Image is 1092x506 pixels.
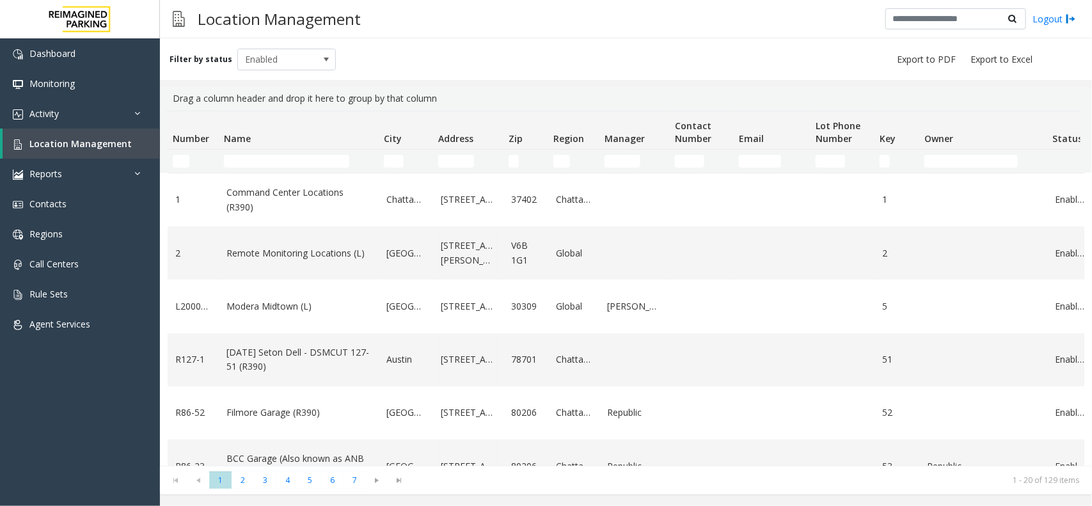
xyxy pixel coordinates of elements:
span: Page 4 [276,471,299,489]
img: pageIcon [173,3,185,35]
input: Manager Filter [605,155,640,168]
a: Chattanooga [556,193,592,207]
span: Owner [924,132,953,145]
div: Data table [160,111,1092,466]
a: Enabled [1055,299,1084,313]
a: [STREET_ADDRESS] [441,299,496,313]
a: Republic [607,459,662,473]
span: Page 5 [299,471,321,489]
td: Email Filter [734,150,811,173]
a: 1 [175,193,211,207]
span: Export to Excel [970,53,1033,66]
span: Rule Sets [29,288,68,300]
a: Enabled [1055,352,1084,367]
a: V6B 1G1 [511,239,541,267]
span: Go to the next page [366,471,388,489]
img: 'icon' [13,49,23,59]
input: Contact Number Filter [675,155,704,168]
img: 'icon' [13,320,23,330]
a: Filmore Garage (R390) [226,406,371,420]
div: Drag a column header and drop it here to group by that column [168,86,1084,111]
a: Enabled [1055,459,1084,473]
kendo-pager-info: 1 - 20 of 129 items [418,475,1079,486]
a: [STREET_ADDRESS] [441,459,496,473]
span: Call Centers [29,258,79,270]
input: Region Filter [553,155,570,168]
a: [GEOGRAPHIC_DATA] [386,459,425,473]
span: Key [880,132,896,145]
a: 51 [882,352,912,367]
span: Location Management [29,138,132,150]
span: Page 2 [232,471,254,489]
th: Status [1047,111,1092,150]
a: Enabled [1055,406,1084,420]
a: Republic [607,406,662,420]
button: Export to PDF [892,51,961,68]
a: Modera Midtown (L) [226,299,371,313]
a: 53 [882,459,912,473]
a: Enabled [1055,193,1084,207]
td: Zip Filter [503,150,548,173]
a: Global [556,246,592,260]
a: Command Center Locations (R390) [226,186,371,214]
input: City Filter [384,155,404,168]
span: Dashboard [29,47,75,59]
a: R127-1 [175,352,211,367]
input: Number Filter [173,155,189,168]
a: 52 [882,406,912,420]
span: Go to the last page [388,471,411,489]
a: 2 [175,246,211,260]
span: Name [224,132,251,145]
img: 'icon' [13,260,23,270]
span: Page 6 [321,471,344,489]
td: Key Filter [874,150,919,173]
input: Lot Phone Number Filter [816,155,845,168]
td: City Filter [379,150,433,173]
input: Owner Filter [924,155,1018,168]
span: Zip [509,132,523,145]
a: 5 [882,299,912,313]
a: [STREET_ADDRESS] [441,193,496,207]
a: 37402 [511,193,541,207]
span: Page 3 [254,471,276,489]
a: Chattanooga [556,406,592,420]
td: Lot Phone Number Filter [811,150,874,173]
span: Enabled [238,49,316,70]
span: Monitoring [29,77,75,90]
img: 'icon' [13,170,23,180]
td: Name Filter [219,150,379,173]
input: Email Filter [739,155,781,168]
a: BCC Garage (Also known as ANB Garage) (R390) [226,452,371,480]
a: [GEOGRAPHIC_DATA] [386,246,425,260]
td: Number Filter [168,150,219,173]
td: Contact Number Filter [670,150,734,173]
a: [DATE] Seton Dell - DSMCUT 127-51 (R390) [226,345,371,374]
img: logout [1066,12,1076,26]
a: Republic [927,459,1040,473]
img: 'icon' [13,230,23,240]
a: 80206 [511,459,541,473]
a: 30309 [511,299,541,313]
span: Regions [29,228,63,240]
a: Remote Monitoring Locations (L) [226,246,371,260]
span: Region [553,132,584,145]
a: R86-23 [175,459,211,473]
a: 2 [882,246,912,260]
a: [STREET_ADDRESS] [441,352,496,367]
span: Activity [29,107,59,120]
a: Chattanooga [556,459,592,473]
input: Zip Filter [509,155,519,168]
a: [STREET_ADDRESS] [441,406,496,420]
a: Austin [386,352,425,367]
td: Region Filter [548,150,599,173]
img: 'icon' [13,79,23,90]
span: Contact Number [675,120,711,145]
img: 'icon' [13,109,23,120]
a: 78701 [511,352,541,367]
span: Go to the last page [391,475,408,486]
span: Email [739,132,764,145]
td: Owner Filter [919,150,1047,173]
a: 80206 [511,406,541,420]
a: Location Management [3,129,160,159]
a: Chattanooga [386,193,425,207]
